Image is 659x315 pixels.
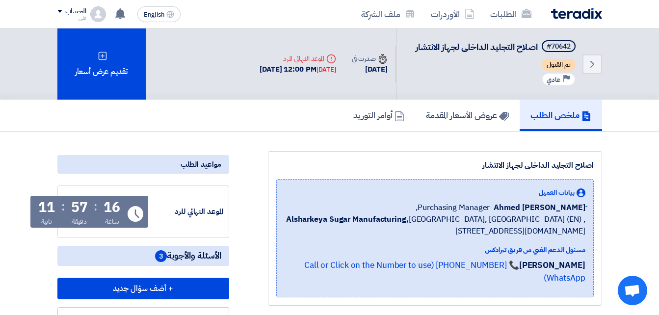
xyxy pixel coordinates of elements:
a: 📞 [PHONE_NUMBER] (Call or Click on the Number to use WhatsApp) [304,259,585,284]
a: أوامر التوريد [343,100,415,131]
div: [DATE] [352,64,387,75]
span: English [144,11,164,18]
a: عروض الأسعار المقدمة [415,100,520,131]
a: Open chat [618,276,647,305]
div: 57 [71,201,88,214]
div: الموعد النهائي للرد [260,53,336,64]
div: الحساب [65,7,86,16]
a: الطلبات [482,2,539,26]
span: 3 [155,250,167,262]
a: ملف الشركة [353,2,423,26]
span: الأسئلة والأجوبة [155,250,221,262]
h5: أوامر التوريد [353,109,404,121]
img: profile_test.png [90,6,106,22]
a: الأوردرات [423,2,482,26]
h5: ملخص الطلب [530,109,591,121]
div: 16 [104,201,120,214]
div: : [94,198,97,215]
h5: عروض الأسعار المقدمة [426,109,509,121]
span: تم القبول [542,59,576,71]
a: ملخص الطلب [520,100,602,131]
div: [DATE] 12:00 PM [260,64,336,75]
span: عادي [547,75,560,84]
span: بيانات العميل [539,187,575,198]
span: اصلاح التجليد الداخلى لجهاز الانتشار [416,40,538,53]
div: مسئول الدعم الفني من فريق تيرادكس [285,245,585,255]
div: الموعد النهائي للرد [150,206,224,217]
button: + أضف سؤال جديد [57,278,229,299]
div: [DATE] [316,65,336,75]
div: ثانية [41,216,53,227]
img: Teradix logo [551,8,602,19]
div: على [57,15,86,21]
strong: [PERSON_NAME] [519,259,585,271]
div: ساعة [105,216,119,227]
b: Alsharkeya Sugar Manufacturing, [286,213,409,225]
span: Purchasing Manager, [416,202,490,213]
span: [GEOGRAPHIC_DATA], [GEOGRAPHIC_DATA] (EN) ,[STREET_ADDRESS][DOMAIN_NAME] [285,213,585,237]
div: 11 [38,201,55,214]
h5: اصلاح التجليد الداخلى لجهاز الانتشار [416,40,578,54]
div: صدرت في [352,53,387,64]
div: تقديم عرض أسعار [57,28,146,100]
div: اصلاح التجليد الداخلى لجهاز الانتشار [276,159,594,171]
button: English [137,6,181,22]
div: دقيقة [72,216,87,227]
div: مواعيد الطلب [57,155,229,174]
span: ِAhmed [PERSON_NAME] [494,202,585,213]
div: #70642 [547,43,571,50]
div: : [61,198,65,215]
